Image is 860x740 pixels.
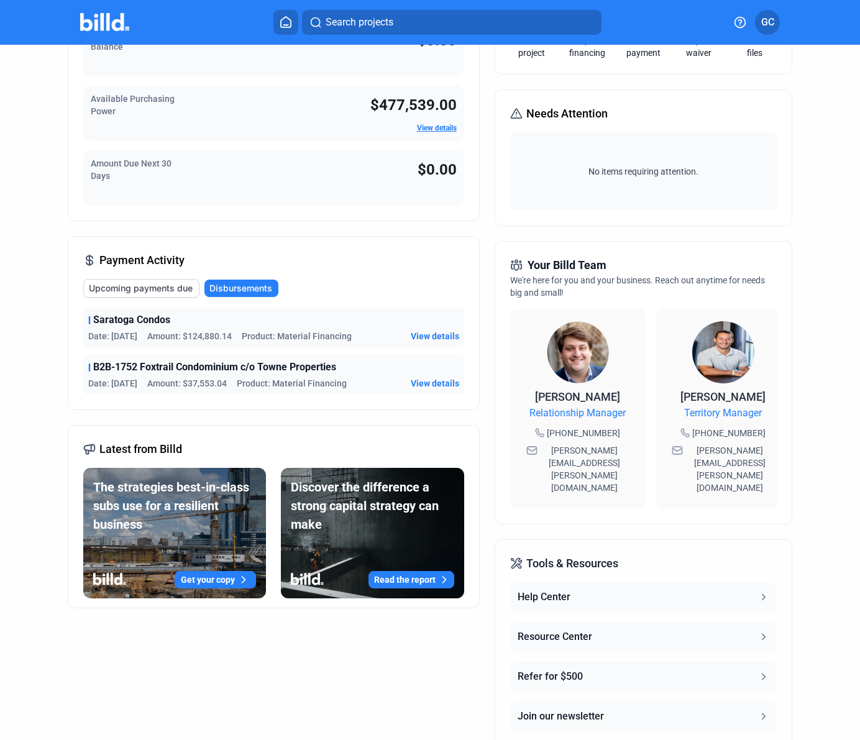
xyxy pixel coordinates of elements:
button: View details [411,377,459,390]
button: Refer for $500 [510,662,777,692]
a: Request financing [565,34,609,59]
span: Disbursements [209,282,272,295]
a: Submit files [733,34,777,59]
span: $0.00 [418,161,457,178]
a: View details [417,124,457,132]
span: Territory Manager [684,406,762,421]
button: Resource Center [510,622,777,652]
div: Join our newsletter [518,709,604,724]
img: Territory Manager [692,321,754,383]
span: Date: [DATE] [88,330,137,342]
a: Create project [510,34,554,59]
span: Your Billd Team [528,257,606,274]
span: [PERSON_NAME] [680,390,766,403]
span: Payment Activity [99,252,185,269]
span: Product: Material Financing [237,377,347,390]
span: Saratoga Condos [93,313,170,327]
span: Product: Material Financing [242,330,352,342]
span: [PHONE_NUMBER] [692,427,766,439]
span: [PERSON_NAME][EMAIL_ADDRESS][PERSON_NAME][DOMAIN_NAME] [540,444,629,494]
button: Read the report [368,571,454,588]
span: [PERSON_NAME] [535,390,620,403]
span: We're here for you and your business. Reach out anytime for needs big and small! [510,275,765,298]
span: Upcoming payments due [89,282,193,295]
span: GC [761,15,774,30]
span: [PERSON_NAME][EMAIL_ADDRESS][PERSON_NAME][DOMAIN_NAME] [685,444,775,494]
button: Join our newsletter [510,701,777,731]
a: Request waiver [677,34,721,59]
span: Amount: $124,880.14 [147,330,232,342]
button: GC [755,10,780,35]
img: Relationship Manager [547,321,609,383]
div: Resource Center [518,629,592,644]
span: Search projects [326,15,393,30]
div: Refer for $500 [518,669,583,684]
img: Billd Company Logo [80,13,129,31]
a: Make a payment [621,34,665,59]
span: Amount: $37,553.04 [147,377,227,390]
div: Discover the difference a strong capital strategy can make [291,478,454,534]
button: View details [411,330,459,342]
button: Search projects [302,10,602,35]
span: Needs Attention [526,105,608,122]
button: Help Center [510,582,777,612]
span: Tools & Resources [526,555,618,572]
span: Available Purchasing Power [91,94,175,116]
span: $477,539.00 [370,96,457,114]
div: Help Center [518,590,570,605]
div: The strategies best-in-class subs use for a resilient business [93,478,256,534]
button: Upcoming payments due [83,279,199,298]
span: [PHONE_NUMBER] [547,427,620,439]
span: No items requiring attention. [515,165,772,178]
span: Date: [DATE] [88,377,137,390]
button: Get your copy [175,571,256,588]
span: Amount Due Next 30 Days [91,158,172,181]
span: Relationship Manager [529,406,626,421]
span: Latest from Billd [99,441,182,458]
button: Disbursements [204,280,278,297]
span: B2B-1752 Foxtrail Condominium c/o Towne Properties [93,360,336,375]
